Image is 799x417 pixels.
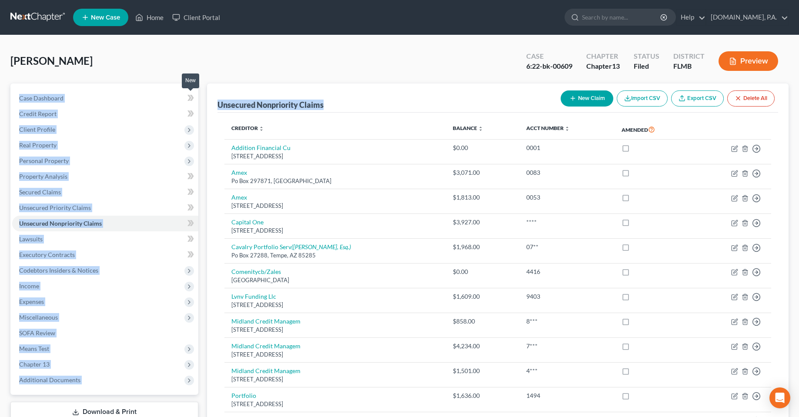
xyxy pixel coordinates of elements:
a: Creditor unfold_more [231,125,264,131]
span: Unsecured Priority Claims [19,204,91,211]
a: Comenitycb/Zales [231,268,281,275]
a: Home [131,10,168,25]
div: $0.00 [453,143,512,152]
span: Additional Documents [19,376,80,384]
a: Help [676,10,705,25]
div: $4,234.00 [453,342,512,350]
div: 0001 [526,143,608,152]
div: 0053 [526,193,608,202]
a: Lawsuits [12,231,198,247]
div: [STREET_ADDRESS] [231,301,439,309]
div: $1,609.00 [453,292,512,301]
div: New [182,73,199,88]
button: Import CSV [617,90,668,107]
span: Miscellaneous [19,314,58,321]
div: $3,927.00 [453,218,512,227]
a: Midland Credit Managem [231,317,301,325]
div: District [673,51,705,61]
span: Codebtors Insiders & Notices [19,267,98,274]
span: Real Property [19,141,57,149]
a: Portfolio [231,392,256,399]
a: Case Dashboard [12,90,198,106]
a: Executory Contracts [12,247,198,263]
div: [STREET_ADDRESS] [231,227,439,235]
div: $1,968.00 [453,243,512,251]
div: [STREET_ADDRESS] [231,350,439,359]
i: unfold_more [565,126,570,131]
span: Means Test [19,345,49,352]
a: Client Portal [168,10,224,25]
div: [STREET_ADDRESS] [231,326,439,334]
span: SOFA Review [19,329,55,337]
div: Status [634,51,659,61]
span: Executory Contracts [19,251,75,258]
div: [STREET_ADDRESS] [231,375,439,384]
a: SOFA Review [12,325,198,341]
div: [STREET_ADDRESS] [231,400,439,408]
div: Po Box 27288, Tempe, AZ 85285 [231,251,439,260]
span: Lawsuits [19,235,43,243]
button: Preview [719,51,778,71]
div: 0083 [526,168,608,177]
button: Delete All [727,90,775,107]
div: Unsecured Nonpriority Claims [217,100,324,110]
div: Open Intercom Messenger [769,387,790,408]
a: Midland Credit Managem [231,342,301,350]
a: Export CSV [671,90,724,107]
i: unfold_more [478,126,483,131]
div: $1,501.00 [453,367,512,375]
span: Case Dashboard [19,94,64,102]
div: $0.00 [453,267,512,276]
div: FLMB [673,61,705,71]
th: Amended [615,120,693,140]
span: 13 [612,62,620,70]
div: [STREET_ADDRESS] [231,152,439,160]
span: [PERSON_NAME] [10,54,93,67]
div: Filed [634,61,659,71]
a: Amex [231,193,247,201]
a: Acct Number unfold_more [526,125,570,131]
button: New Claim [561,90,613,107]
i: unfold_more [259,126,264,131]
div: Chapter [586,61,620,71]
span: Income [19,282,39,290]
div: Po Box 297871, [GEOGRAPHIC_DATA] [231,177,439,185]
div: 4416 [526,267,608,276]
a: Addition Financial Cu [231,144,291,151]
a: Unsecured Priority Claims [12,200,198,216]
a: Lvnv Funding Llc [231,293,276,300]
div: [STREET_ADDRESS] [231,202,439,210]
a: Capital One [231,218,264,226]
span: Expenses [19,298,44,305]
span: Property Analysis [19,173,67,180]
span: Secured Claims [19,188,61,196]
span: Unsecured Nonpriority Claims [19,220,102,227]
div: [GEOGRAPHIC_DATA] [231,276,439,284]
div: $1,636.00 [453,391,512,400]
a: Midland Credit Managem [231,367,301,374]
span: Client Profile [19,126,55,133]
div: 6:22-bk-00609 [526,61,572,71]
a: [DOMAIN_NAME], P.A. [706,10,788,25]
a: Amex [231,169,247,176]
div: Case [526,51,572,61]
a: Cavalry Portfolio Serv([PERSON_NAME], Esq.) [231,243,351,250]
div: $858.00 [453,317,512,326]
div: Chapter [586,51,620,61]
span: Chapter 13 [19,360,50,368]
div: $1,813.00 [453,193,512,202]
span: Credit Report [19,110,57,117]
span: New Case [91,14,120,21]
a: Secured Claims [12,184,198,200]
i: ([PERSON_NAME], Esq.) [291,243,351,250]
span: Personal Property [19,157,69,164]
div: 1494 [526,391,608,400]
a: Credit Report [12,106,198,122]
input: Search by name... [582,9,662,25]
a: Property Analysis [12,169,198,184]
a: Unsecured Nonpriority Claims [12,216,198,231]
div: $3,071.00 [453,168,512,177]
div: 9403 [526,292,608,301]
a: Balance unfold_more [453,125,483,131]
